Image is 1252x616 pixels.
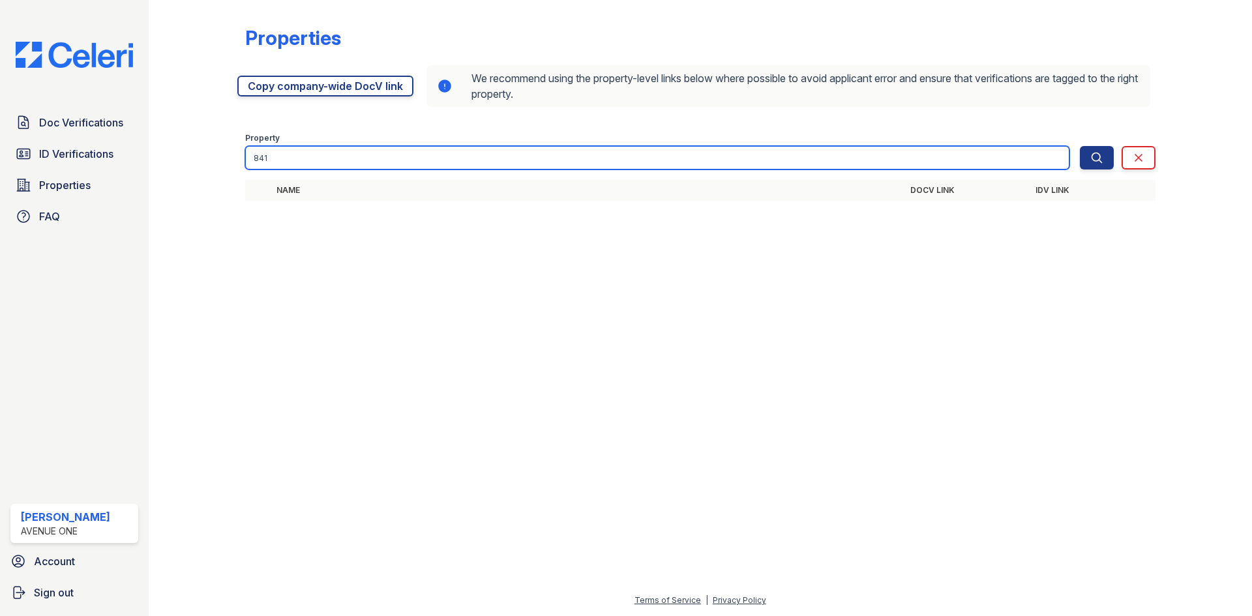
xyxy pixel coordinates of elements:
span: Account [34,553,75,569]
div: Avenue One [21,525,110,538]
span: Properties [39,177,91,193]
a: Copy company-wide DocV link [237,76,413,96]
span: FAQ [39,209,60,224]
span: Doc Verifications [39,115,123,130]
a: Properties [10,172,138,198]
th: IDV Link [1030,180,1155,201]
th: DocV Link [905,180,1030,201]
a: Account [5,548,143,574]
input: Search by property name or address [245,146,1069,169]
img: CE_Logo_Blue-a8612792a0a2168367f1c8372b55b34899dd931a85d93a1a3d3e32e68fde9ad4.png [5,42,143,68]
a: Sign out [5,579,143,606]
div: We recommend using the property-level links below where possible to avoid applicant error and ens... [426,65,1150,107]
th: Name [271,180,905,201]
a: FAQ [10,203,138,229]
a: ID Verifications [10,141,138,167]
span: Sign out [34,585,74,600]
a: Privacy Policy [713,595,766,605]
a: Doc Verifications [10,110,138,136]
div: Properties [245,26,341,50]
label: Property [245,133,280,143]
div: [PERSON_NAME] [21,509,110,525]
div: | [706,595,708,605]
span: ID Verifications [39,146,113,162]
a: Terms of Service [634,595,701,605]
